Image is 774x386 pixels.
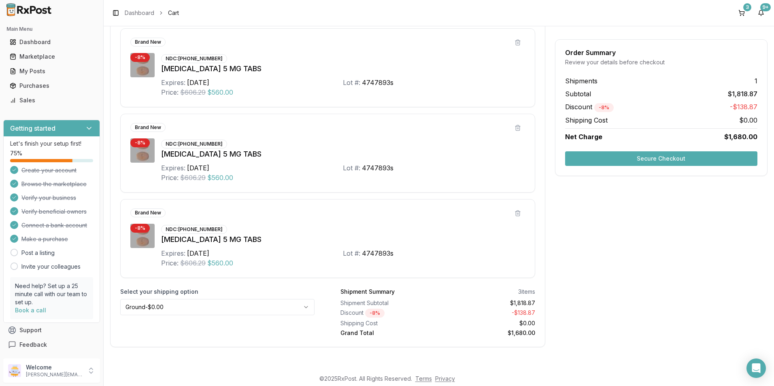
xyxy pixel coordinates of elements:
div: [DATE] [187,248,209,258]
img: User avatar [8,364,21,377]
div: Shipment Summary [340,288,395,296]
span: Make a purchase [21,235,68,243]
img: Eliquis 5 MG TABS [130,138,155,163]
a: Book a call [15,307,46,314]
p: Need help? Set up a 25 minute call with our team to set up. [15,282,88,306]
a: Purchases [6,78,97,93]
div: [DATE] [187,78,209,87]
a: Post a listing [21,249,55,257]
div: Lot #: [343,163,360,173]
div: [MEDICAL_DATA] 5 MG TABS [161,234,525,245]
div: - 8 % [365,309,385,318]
div: My Posts [10,67,94,75]
div: Dashboard [10,38,94,46]
img: RxPost Logo [3,3,55,16]
div: 3 [743,3,751,11]
button: Sales [3,94,100,107]
div: Brand New [130,208,166,217]
a: My Posts [6,64,97,78]
span: $560.00 [207,87,233,97]
div: Purchases [10,82,94,90]
div: 4747893s [362,78,393,87]
h3: Getting started [10,123,55,133]
div: [MEDICAL_DATA] 5 MG TABS [161,148,525,160]
div: $1,818.87 [441,299,535,307]
div: [DATE] [187,163,209,173]
span: Shipments [565,76,598,86]
span: $560.00 [207,173,233,182]
span: Subtotal [565,89,591,99]
div: Shipment Subtotal [340,299,434,307]
button: My Posts [3,65,100,78]
span: Create your account [21,166,77,174]
a: Terms [415,375,432,382]
div: $0.00 [441,319,535,327]
span: $0.00 [739,115,757,125]
div: Discount [340,309,434,318]
div: 9+ [760,3,771,11]
div: Price: [161,258,179,268]
span: Discount [565,103,614,111]
span: 75 % [10,149,22,157]
div: Shipping Cost [340,319,434,327]
div: NDC: [PHONE_NUMBER] [161,225,227,234]
a: Invite your colleagues [21,263,81,271]
a: Privacy [435,375,455,382]
a: Dashboard [125,9,154,17]
div: Expires: [161,78,185,87]
div: NDC: [PHONE_NUMBER] [161,140,227,148]
nav: breadcrumb [125,9,179,17]
img: Eliquis 5 MG TABS [130,53,155,77]
div: Expires: [161,163,185,173]
span: $1,818.87 [728,89,757,99]
button: 3 [735,6,748,19]
div: Grand Total [340,329,434,337]
span: Net Charge [565,133,602,141]
div: [MEDICAL_DATA] 5 MG TABS [161,63,525,74]
div: 4747893s [362,163,393,173]
span: Cart [168,9,179,17]
div: - $138.87 [441,309,535,318]
span: $560.00 [207,258,233,268]
span: $606.29 [180,87,206,97]
button: Support [3,323,100,337]
button: Dashboard [3,36,100,49]
div: 4747893s [362,248,393,258]
span: 1 [755,76,757,86]
button: Feedback [3,337,100,352]
span: Browse the marketplace [21,180,87,188]
div: Expires: [161,248,185,258]
button: Marketplace [3,50,100,63]
img: Eliquis 5 MG TABS [130,224,155,248]
button: 9+ [755,6,768,19]
span: Verify your business [21,194,76,202]
span: Shipping Cost [565,115,608,125]
span: $1,680.00 [724,132,757,142]
span: Feedback [19,341,47,349]
span: Verify beneficial owners [21,208,87,216]
div: Open Intercom Messenger [746,358,766,378]
div: $1,680.00 [441,329,535,337]
span: $606.29 [180,258,206,268]
a: Dashboard [6,35,97,49]
span: $606.29 [180,173,206,182]
h2: Main Menu [6,26,97,32]
button: Secure Checkout [565,151,757,166]
div: - 8 % [130,138,150,147]
p: Let's finish your setup first! [10,140,93,148]
div: - 8 % [594,103,614,112]
a: Marketplace [6,49,97,64]
a: Sales [6,93,97,108]
label: Select your shipping option [120,288,315,296]
div: NDC: [PHONE_NUMBER] [161,54,227,63]
div: Sales [10,96,94,104]
span: -$138.87 [730,102,757,112]
div: Price: [161,87,179,97]
div: - 8 % [130,53,150,62]
div: Order Summary [565,49,757,56]
p: Welcome [26,363,82,371]
div: Marketplace [10,53,94,61]
div: Review your details before checkout [565,58,757,66]
p: [PERSON_NAME][EMAIL_ADDRESS][DOMAIN_NAME] [26,371,82,378]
